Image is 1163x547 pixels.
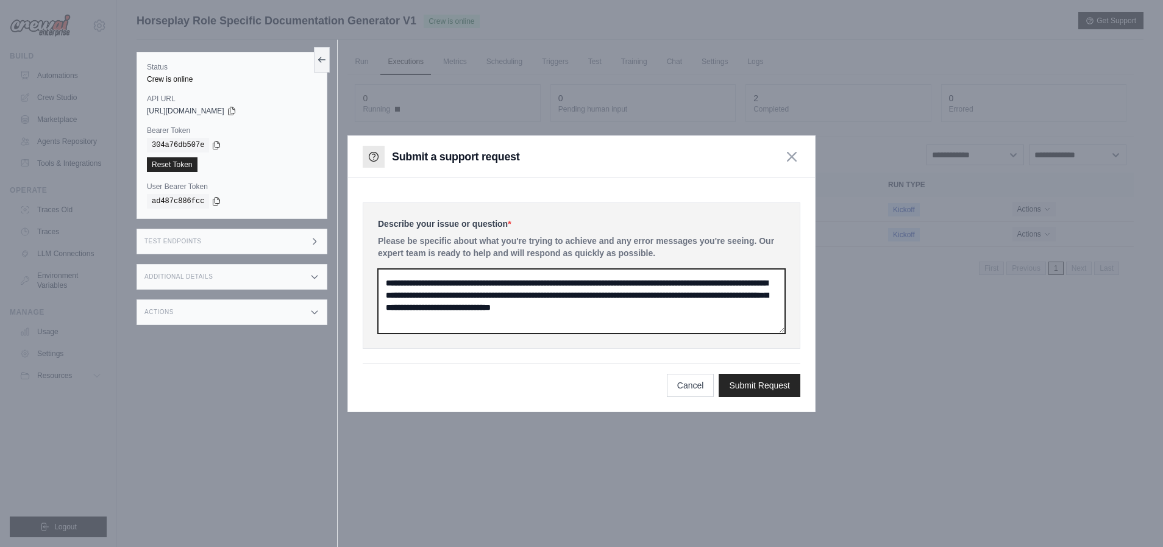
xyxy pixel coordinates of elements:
[147,157,197,172] a: Reset Token
[147,194,209,209] code: ad487c886fcc
[147,126,317,135] label: Bearer Token
[144,309,174,316] h3: Actions
[144,238,202,245] h3: Test Endpoints
[378,235,785,259] p: Please be specific about what you're trying to achieve and any error messages you're seeing. Our ...
[667,374,714,397] button: Cancel
[147,182,317,191] label: User Bearer Token
[147,74,317,84] div: Crew is online
[392,148,519,165] h3: Submit a support request
[144,273,213,281] h3: Additional Details
[147,106,224,116] span: [URL][DOMAIN_NAME]
[147,138,209,152] code: 304a76db507e
[719,374,800,397] button: Submit Request
[378,218,785,230] label: Describe your issue or question
[147,62,317,72] label: Status
[147,94,317,104] label: API URL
